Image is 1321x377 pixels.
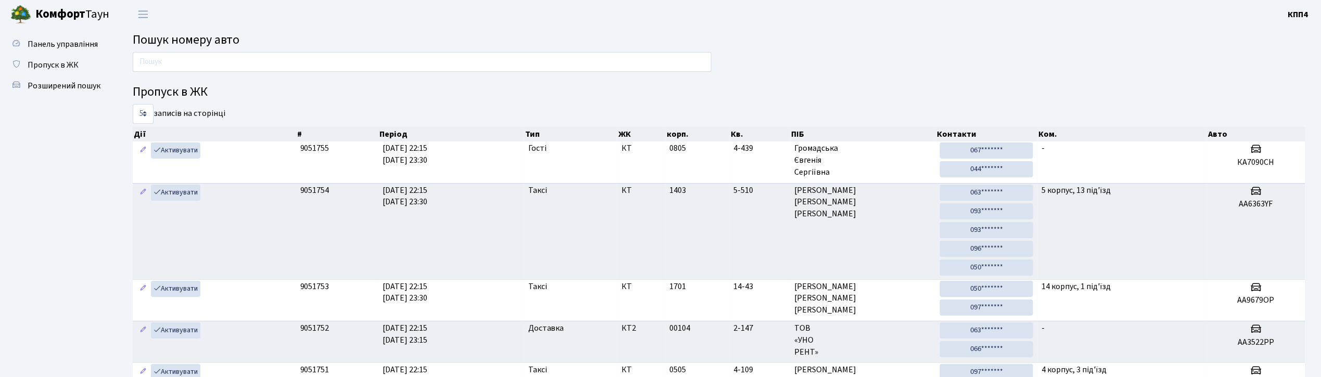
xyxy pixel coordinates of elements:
[1041,142,1045,154] span: -
[670,281,687,292] span: 1701
[137,281,149,297] a: Редагувати
[130,6,156,23] button: Переключити навігацію
[151,281,200,297] a: Активувати
[670,185,687,196] span: 1403
[1041,281,1111,292] span: 14 корпус, 1 під'їзд
[621,185,661,197] span: КТ
[151,322,200,339] a: Активувати
[528,281,547,293] span: Таксі
[5,75,109,96] a: Розширений пошук
[300,364,329,375] span: 9051751
[1288,8,1309,21] a: КПП4
[621,142,661,154] span: КТ
[151,142,200,159] a: Активувати
[133,31,239,49] span: Пошук номеру авто
[137,142,149,159] a: Редагувати
[137,185,149,201] a: Редагувати
[734,322,786,334] span: 2-147
[794,142,931,178] span: Громадська Євгенія Сергіївна
[734,185,786,197] span: 5-510
[734,364,786,376] span: 4-109
[1211,337,1301,347] h5: АА3522РР
[10,4,31,25] img: logo.png
[621,322,661,334] span: КТ2
[133,104,154,124] select: записів на сторінці
[137,322,149,339] a: Редагувати
[730,127,791,141] th: Кв.
[1211,199,1301,209] h5: AA6363YF
[936,127,1038,141] th: Контакти
[734,281,786,293] span: 14-43
[133,127,296,141] th: Дії
[1038,127,1207,141] th: Ком.
[28,59,79,71] span: Пропуск в ЖК
[5,55,109,75] a: Пропуск в ЖК
[528,185,547,197] span: Таксі
[1041,364,1107,375] span: 4 корпус, 3 під'їзд
[524,127,618,141] th: Тип
[300,281,329,292] span: 9051753
[670,142,687,154] span: 0805
[28,38,98,50] span: Панель управління
[528,322,564,334] span: Доставка
[794,322,931,358] span: ТОВ «УНО РЕНТ»
[794,185,931,220] span: [PERSON_NAME] [PERSON_NAME] [PERSON_NAME]
[300,142,329,154] span: 9051755
[383,142,427,166] span: [DATE] 22:15 [DATE] 23:30
[1211,295,1301,305] h5: АА9679ОР
[300,322,329,334] span: 9051752
[1211,158,1301,167] h5: КА7090СН
[133,52,712,72] input: Пошук
[378,127,524,141] th: Період
[666,127,730,141] th: корп.
[383,185,427,208] span: [DATE] 22:15 [DATE] 23:30
[621,364,661,376] span: КТ
[1288,9,1309,20] b: КПП4
[528,142,547,154] span: Гості
[621,281,661,293] span: КТ
[670,322,691,334] span: 00104
[296,127,378,141] th: #
[734,142,786,154] span: 4-439
[528,364,547,376] span: Таксі
[383,281,427,304] span: [DATE] 22:15 [DATE] 23:30
[133,85,1305,100] h4: Пропуск в ЖК
[133,104,225,124] label: записів на сторінці
[1041,322,1045,334] span: -
[35,6,109,23] span: Таун
[791,127,936,141] th: ПІБ
[1041,185,1111,196] span: 5 корпус, 13 під'їзд
[383,322,427,346] span: [DATE] 22:15 [DATE] 23:15
[670,364,687,375] span: 0505
[1207,127,1305,141] th: Авто
[28,80,100,92] span: Розширений пошук
[151,185,200,201] a: Активувати
[617,127,665,141] th: ЖК
[794,281,931,317] span: [PERSON_NAME] [PERSON_NAME] [PERSON_NAME]
[300,185,329,196] span: 9051754
[5,34,109,55] a: Панель управління
[35,6,85,22] b: Комфорт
